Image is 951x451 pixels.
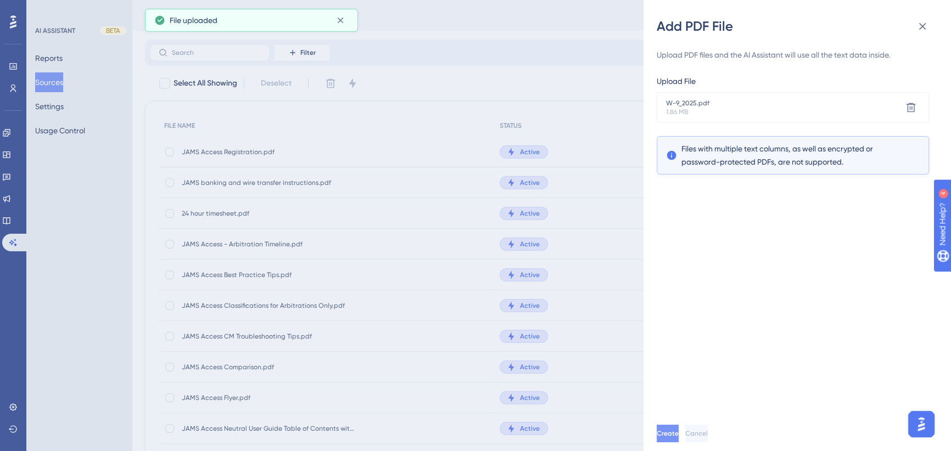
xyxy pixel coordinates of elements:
button: Create [657,425,679,442]
div: Add PDF File [657,18,938,35]
span: 1.86 MB [666,108,709,116]
button: Cancel [685,425,708,442]
span: Files with multiple text columns, as well as encrypted or password-protected PDFs, are not suppor... [681,142,904,168]
span: Cancel [685,429,708,438]
iframe: UserGuiding AI Assistant Launcher [905,408,938,441]
span: File uploaded [170,14,217,27]
div: Upload PDF files and the AI Assistant will use all the text data inside. [657,48,929,61]
div: 4 [76,5,80,14]
div: Upload File [657,75,929,88]
span: Create [657,429,679,438]
span: W-9_2025.pdf [666,99,709,108]
span: Need Help? [26,3,69,16]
